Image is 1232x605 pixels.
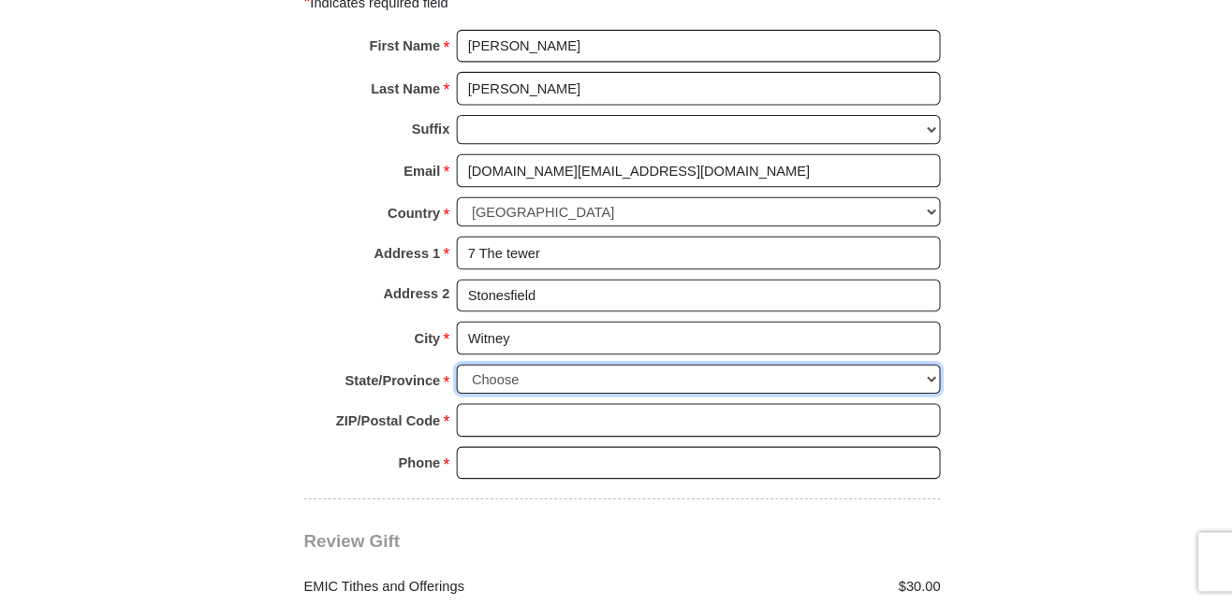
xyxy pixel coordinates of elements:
[312,17,920,41] div: Indicates required field
[351,377,442,403] strong: State/Province
[379,255,443,281] strong: Address 1
[376,98,443,124] strong: Last Name
[392,217,443,243] strong: Country
[407,177,442,203] strong: Email
[343,415,443,441] strong: ZIP/Postal Code
[312,535,403,554] span: Review Gift
[403,455,443,482] strong: Phone
[302,578,617,598] div: EMIC Tithes and Offerings
[616,578,931,598] div: $30.00
[388,294,451,320] strong: Address 2
[418,337,442,363] strong: City
[415,137,451,163] strong: Suffix
[312,2,920,17] h4: Personal Information
[374,57,442,83] strong: First Name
